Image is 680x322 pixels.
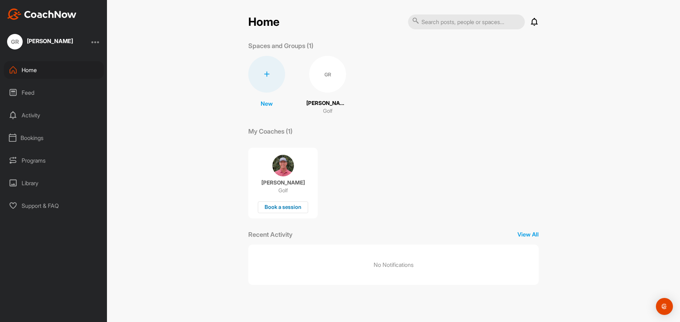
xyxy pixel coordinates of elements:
[306,56,349,115] a: GR[PERSON_NAME]Golf
[656,298,673,315] div: Open Intercom Messenger
[248,230,293,239] p: Recent Activity
[258,201,308,213] div: Book a session
[278,187,288,194] p: Golf
[27,38,73,44] div: [PERSON_NAME]
[323,107,333,115] p: Golf
[517,230,539,239] p: View All
[272,155,294,176] img: coach avatar
[4,61,104,79] div: Home
[4,152,104,169] div: Programs
[248,127,293,136] p: My Coaches (1)
[4,174,104,192] div: Library
[309,56,346,93] div: GR
[261,179,305,186] p: [PERSON_NAME]
[4,197,104,215] div: Support & FAQ
[4,106,104,124] div: Activity
[7,34,23,49] div: GR
[306,99,349,107] p: [PERSON_NAME]
[261,99,273,108] p: New
[248,15,279,29] h2: Home
[7,8,76,20] img: CoachNow
[4,129,104,147] div: Bookings
[4,84,104,101] div: Feed
[248,41,313,51] p: Spaces and Groups (1)
[408,14,525,29] input: Search posts, people or spaces...
[374,260,414,269] p: No Notifications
